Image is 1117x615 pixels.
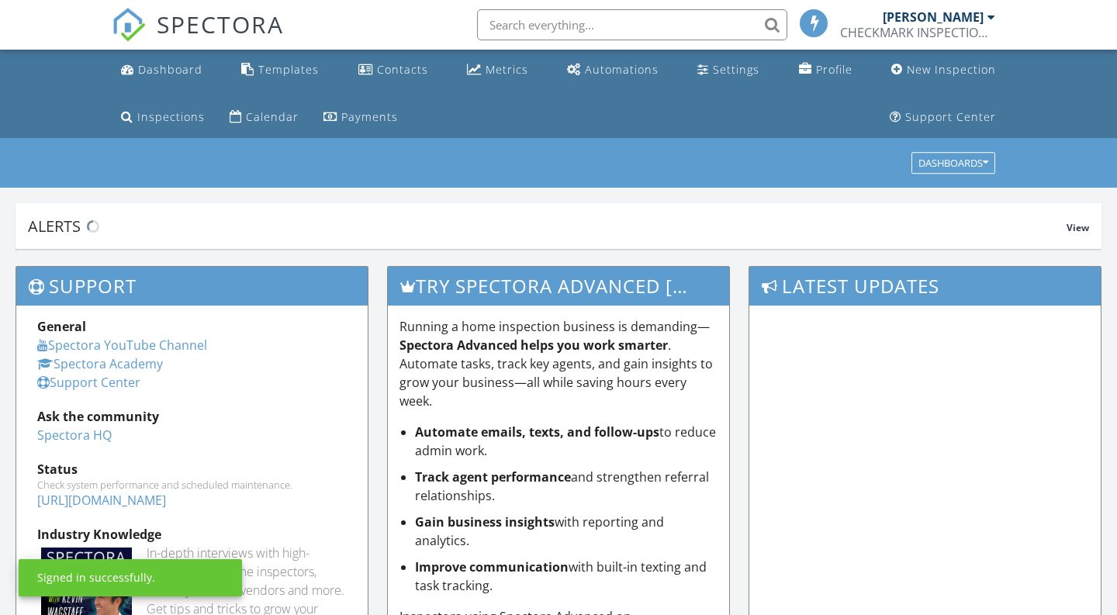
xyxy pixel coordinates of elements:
li: with reporting and analytics. [415,513,718,550]
div: [PERSON_NAME] [883,9,984,25]
a: Contacts [352,56,434,85]
a: Dashboard [115,56,209,85]
div: Industry Knowledge [37,525,347,544]
div: Profile [816,62,852,77]
div: Alerts [28,216,1067,237]
div: Ask the community [37,407,347,426]
div: Dashboards [918,158,988,169]
strong: Automate emails, texts, and follow-ups [415,423,659,441]
strong: General [37,318,86,335]
li: with built-in texting and task tracking. [415,558,718,595]
a: [URL][DOMAIN_NAME] [37,492,166,509]
a: Support Center [884,103,1002,132]
a: Support Center [37,374,140,391]
a: New Inspection [885,56,1002,85]
div: Metrics [486,62,528,77]
a: Spectora YouTube Channel [37,337,207,354]
a: Metrics [461,56,534,85]
strong: Improve communication [415,558,569,575]
li: and strengthen referral relationships. [415,468,718,505]
div: Calendar [246,109,299,124]
li: to reduce admin work. [415,423,718,460]
span: View [1067,221,1089,234]
strong: Track agent performance [415,468,571,485]
a: Spectora Academy [37,355,163,372]
div: Settings [713,62,759,77]
a: Settings [691,56,766,85]
div: Dashboard [138,62,202,77]
a: Templates [235,56,325,85]
h3: Latest Updates [749,267,1101,305]
div: New Inspection [907,62,996,77]
a: Automations (Basic) [561,56,665,85]
a: Spectora HQ [37,427,112,444]
div: Inspections [137,109,205,124]
div: Status [37,460,347,479]
h3: Support [16,267,368,305]
a: Calendar [223,103,305,132]
h3: Try spectora advanced [DATE] [388,267,730,305]
strong: Gain business insights [415,513,555,530]
strong: Spectora Advanced helps you work smarter [399,337,668,354]
button: Dashboards [911,153,995,174]
a: Company Profile [793,56,859,85]
div: Payments [341,109,398,124]
div: Templates [258,62,319,77]
a: SPECTORA [112,21,284,54]
div: Contacts [377,62,428,77]
input: Search everything... [477,9,787,40]
div: Support Center [905,109,996,124]
div: Signed in successfully. [37,570,155,586]
p: Running a home inspection business is demanding— . Automate tasks, track key agents, and gain ins... [399,317,718,410]
div: Automations [585,62,659,77]
span: SPECTORA [157,8,284,40]
img: The Best Home Inspection Software - Spectora [112,8,146,42]
a: Payments [317,103,404,132]
div: CHECKMARK INSPECTIONS INC [840,25,995,40]
div: Check system performance and scheduled maintenance. [37,479,347,491]
a: Inspections [115,103,211,132]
